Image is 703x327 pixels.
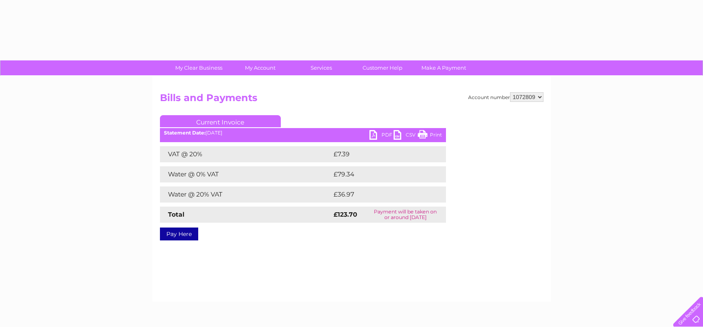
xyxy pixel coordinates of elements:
[332,146,427,162] td: £7.39
[160,130,446,136] div: [DATE]
[332,186,430,203] td: £36.97
[160,166,332,182] td: Water @ 0% VAT
[418,130,442,142] a: Print
[164,130,205,136] b: Statement Date:
[334,211,357,218] strong: £123.70
[332,166,430,182] td: £79.34
[365,207,446,223] td: Payment will be taken on or around [DATE]
[160,92,543,108] h2: Bills and Payments
[349,60,416,75] a: Customer Help
[160,228,198,240] a: Pay Here
[166,60,232,75] a: My Clear Business
[160,115,281,127] a: Current Invoice
[394,130,418,142] a: CSV
[160,146,332,162] td: VAT @ 20%
[168,211,185,218] strong: Total
[227,60,293,75] a: My Account
[160,186,332,203] td: Water @ 20% VAT
[411,60,477,75] a: Make A Payment
[468,92,543,102] div: Account number
[369,130,394,142] a: PDF
[288,60,355,75] a: Services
